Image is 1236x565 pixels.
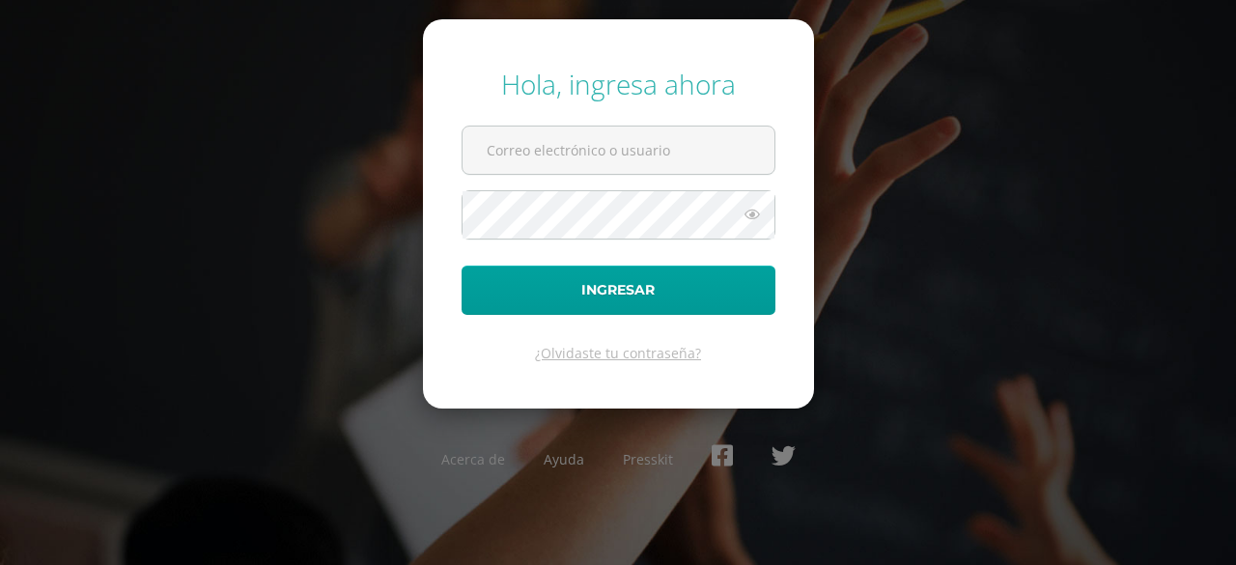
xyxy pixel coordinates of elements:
[544,450,584,468] a: Ayuda
[441,450,505,468] a: Acerca de
[463,127,774,174] input: Correo electrónico o usuario
[535,344,701,362] a: ¿Olvidaste tu contraseña?
[462,266,775,315] button: Ingresar
[623,450,673,468] a: Presskit
[462,66,775,102] div: Hola, ingresa ahora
